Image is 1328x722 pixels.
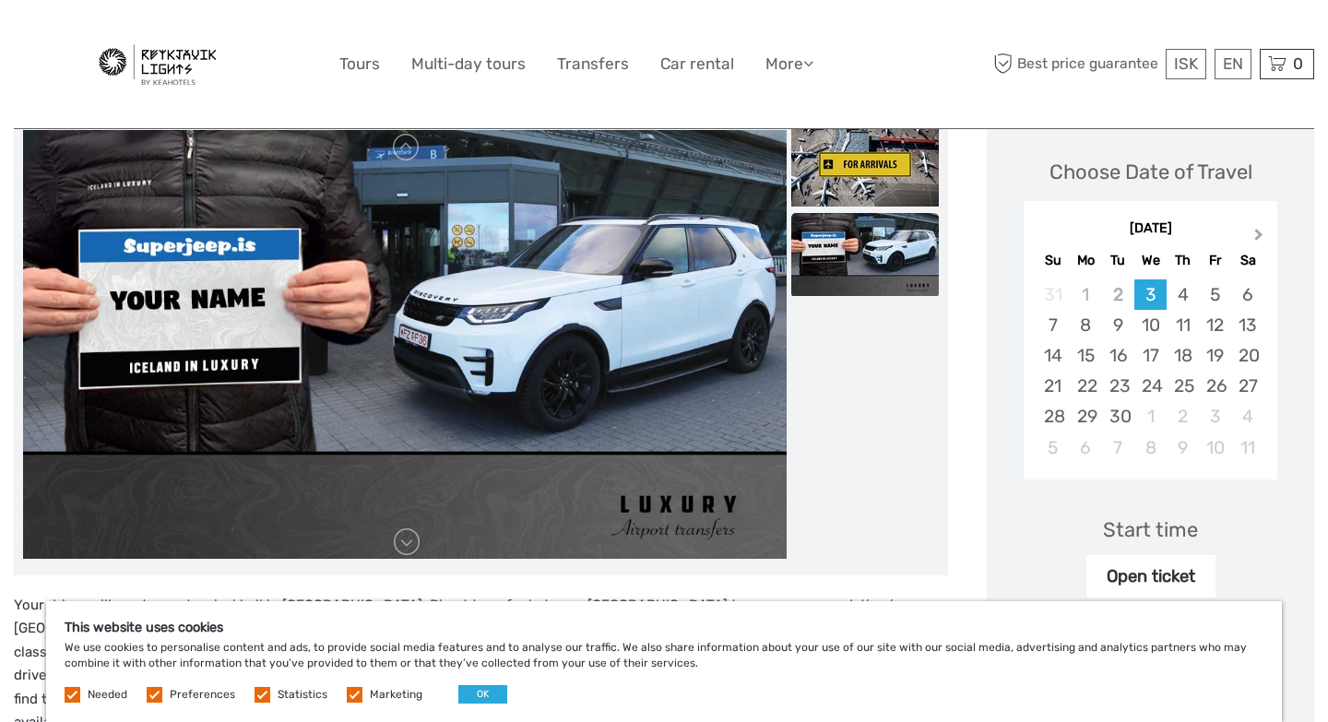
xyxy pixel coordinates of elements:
[1134,432,1167,463] div: Choose Wednesday, October 8th, 2025
[1199,310,1231,340] div: Choose Friday, September 12th, 2025
[990,49,1162,79] span: Best price guarantee
[65,620,1263,635] h5: This website uses cookies
[46,601,1282,722] div: We use cookies to personalise content and ads, to provide social media features and to analyse ou...
[1199,248,1231,273] div: Fr
[1102,279,1134,310] div: Not available Tuesday, September 2nd, 2025
[1024,219,1277,239] div: [DATE]
[278,687,327,703] label: Statistics
[1134,310,1167,340] div: Choose Wednesday, September 10th, 2025
[212,29,234,51] button: Open LiveChat chat widget
[1134,401,1167,432] div: Choose Wednesday, October 1st, 2025
[1049,158,1252,186] div: Choose Date of Travel
[1102,401,1134,432] div: Choose Tuesday, September 30th, 2025
[1070,279,1102,310] div: Not available Monday, September 1st, 2025
[339,51,380,77] a: Tours
[88,687,127,703] label: Needed
[1167,401,1199,432] div: Choose Thursday, October 2nd, 2025
[99,44,216,85] img: 101-176c781a-b593-4ce4-a17a-dea0efa8a601_logo_big.jpg
[1070,401,1102,432] div: Choose Monday, September 29th, 2025
[1086,555,1215,598] div: Open ticket
[1134,340,1167,371] div: Choose Wednesday, September 17th, 2025
[1231,279,1263,310] div: Choose Saturday, September 6th, 2025
[1070,310,1102,340] div: Choose Monday, September 8th, 2025
[1103,515,1198,544] div: Start time
[1134,279,1167,310] div: Choose Wednesday, September 3rd, 2025
[1102,310,1134,340] div: Choose Tuesday, September 9th, 2025
[1199,279,1231,310] div: Choose Friday, September 5th, 2025
[1231,310,1263,340] div: Choose Saturday, September 13th, 2025
[1167,340,1199,371] div: Choose Thursday, September 18th, 2025
[1037,340,1069,371] div: Choose Sunday, September 14th, 2025
[1070,371,1102,401] div: Choose Monday, September 22nd, 2025
[1037,371,1069,401] div: Choose Sunday, September 21st, 2025
[1199,340,1231,371] div: Choose Friday, September 19th, 2025
[1167,432,1199,463] div: Choose Thursday, October 9th, 2025
[1037,401,1069,432] div: Choose Sunday, September 28th, 2025
[370,687,422,703] label: Marketing
[791,124,939,207] img: d17cabca94be4cdf9a944f0c6cf5d444_slider_thumbnail.jpg
[1167,310,1199,340] div: Choose Thursday, September 11th, 2025
[1070,432,1102,463] div: Choose Monday, October 6th, 2025
[1199,432,1231,463] div: Choose Friday, October 10th, 2025
[1037,432,1069,463] div: Choose Sunday, October 5th, 2025
[1290,54,1306,73] span: 0
[23,130,787,560] img: 16fb447c7d50440eaa484c9a0dbf045b_main_slider.jpeg
[1037,310,1069,340] div: Choose Sunday, September 7th, 2025
[791,213,939,296] img: 16fb447c7d50440eaa484c9a0dbf045b_slider_thumbnail.jpeg
[1199,371,1231,401] div: Choose Friday, September 26th, 2025
[1037,248,1069,273] div: Su
[1167,248,1199,273] div: Th
[1231,340,1263,371] div: Choose Saturday, September 20th, 2025
[1231,432,1263,463] div: Choose Saturday, October 11th, 2025
[1167,371,1199,401] div: Choose Thursday, September 25th, 2025
[1102,248,1134,273] div: Tu
[660,51,734,77] a: Car rental
[1167,279,1199,310] div: Choose Thursday, September 4th, 2025
[765,51,813,77] a: More
[458,685,507,704] button: OK
[170,687,235,703] label: Preferences
[1231,248,1263,273] div: Sa
[1102,340,1134,371] div: Choose Tuesday, September 16th, 2025
[1199,401,1231,432] div: Choose Friday, October 3rd, 2025
[1070,340,1102,371] div: Choose Monday, September 15th, 2025
[1231,401,1263,432] div: Choose Saturday, October 4th, 2025
[557,51,629,77] a: Transfers
[1070,248,1102,273] div: Mo
[26,32,208,47] p: We're away right now. Please check back later!
[411,51,526,77] a: Multi-day tours
[1134,371,1167,401] div: Choose Wednesday, September 24th, 2025
[1134,248,1167,273] div: We
[1037,279,1069,310] div: Not available Sunday, August 31st, 2025
[1102,371,1134,401] div: Choose Tuesday, September 23rd, 2025
[1029,279,1271,463] div: month 2025-09
[1174,54,1198,73] span: ISK
[1215,49,1251,79] div: EN
[1246,224,1275,254] button: Next Month
[1102,432,1134,463] div: Choose Tuesday, October 7th, 2025
[1231,371,1263,401] div: Choose Saturday, September 27th, 2025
